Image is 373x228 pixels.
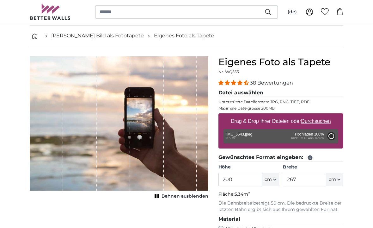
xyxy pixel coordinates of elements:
[218,215,343,223] legend: Material
[218,99,343,104] p: Unterstützte Dateiformate JPG, PNG, TIFF, PDF.
[51,32,144,40] a: [PERSON_NAME] Bild als Fototapete
[30,56,208,201] div: 1 of 1
[30,4,71,20] img: Betterwalls
[283,6,302,18] button: (de)
[326,173,343,186] button: cm
[265,176,272,183] span: cm
[218,200,343,213] p: Die Bahnbreite beträgt 50 cm. Die bedruckte Breite der letzten Bahn ergibt sich aus Ihrem gewählt...
[218,106,343,111] p: Maximale Dateigrösse 200MB.
[218,191,343,198] p: Fläche:
[162,193,208,199] span: Bahnen ausblenden
[218,164,279,170] label: Höhe
[153,192,208,201] button: Bahnen ausblenden
[218,56,343,68] h1: Eigenes Foto als Tapete
[250,80,293,86] span: 38 Bewertungen
[154,32,214,40] a: Eigenes Foto als Tapete
[235,191,250,197] span: 5.34m²
[218,80,250,86] span: 4.34 stars
[218,69,239,74] span: Nr. WQ553
[228,115,333,128] label: Drag & Drop Ihrer Dateien oder
[283,164,343,170] label: Breite
[218,154,343,161] legend: Gewünschtes Format eingeben:
[218,89,343,97] legend: Datei auswählen
[30,26,343,46] nav: breadcrumbs
[329,176,336,183] span: cm
[301,118,331,124] u: Durchsuchen
[262,173,279,186] button: cm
